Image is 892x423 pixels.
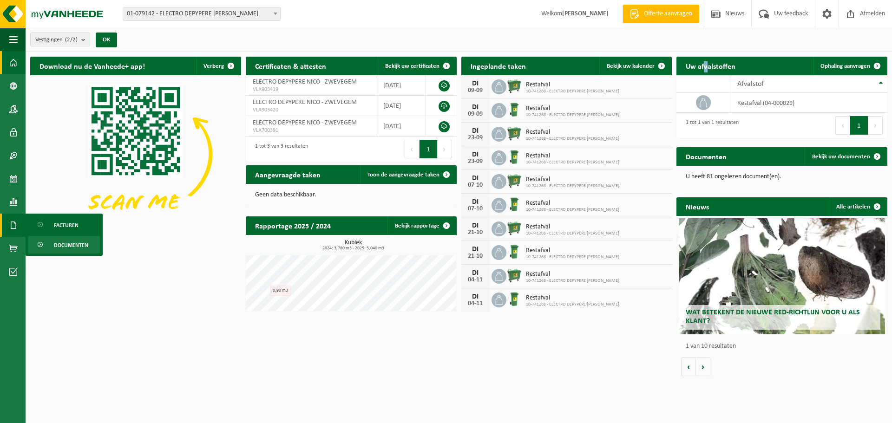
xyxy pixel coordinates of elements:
[686,343,883,350] p: 1 van 10 resultaten
[812,154,870,160] span: Bekijk uw documenten
[696,358,710,376] button: Volgende
[253,119,357,126] span: ELECTRO DEPYPERE NICO - ZWEVEGEM
[54,236,88,254] span: Documenten
[526,136,619,142] span: 10-741268 - ELECTRO DEPYPERE [PERSON_NAME]
[679,218,885,334] a: Wat betekent de nieuwe RED-richtlijn voor u als klant?
[737,80,764,88] span: Afvalstof
[526,183,619,189] span: 10-741268 - ELECTRO DEPYPERE [PERSON_NAME]
[526,271,619,278] span: Restafval
[676,197,718,215] h2: Nieuws
[829,197,886,216] a: Alle artikelen
[466,253,485,260] div: 21-10
[466,206,485,212] div: 07-10
[466,151,485,158] div: DI
[253,106,369,114] span: VLA903420
[253,78,357,85] span: ELECTRO DEPYPERE NICO - ZWEVEGEM
[526,152,619,160] span: Restafval
[250,246,457,251] span: 2024: 3,780 m3 - 2025: 5,040 m3
[30,57,154,75] h2: Download nu de Vanheede+ app!
[270,286,291,296] div: 0,90 m3
[466,198,485,206] div: DI
[526,176,619,183] span: Restafval
[526,294,619,302] span: Restafval
[607,63,655,69] span: Bekijk uw kalender
[805,147,886,166] a: Bekijk uw documenten
[820,63,870,69] span: Ophaling aanvragen
[466,222,485,229] div: DI
[466,135,485,141] div: 23-09
[466,158,485,165] div: 23-09
[250,240,457,251] h3: Kubiek
[506,220,522,236] img: WB-0660-HPE-GN-01
[868,116,883,135] button: Next
[123,7,280,20] span: 01-079142 - ELECTRO DEPYPERE NICO - KUURNE
[850,116,868,135] button: 1
[526,247,619,254] span: Restafval
[253,86,369,93] span: VLA903419
[420,140,438,158] button: 1
[599,57,671,75] a: Bekijk uw kalender
[506,291,522,307] img: WB-0240-HPE-GN-01
[466,300,485,307] div: 04-11
[28,216,100,234] a: Facturen
[466,111,485,117] div: 09-09
[246,57,335,75] h2: Certificaten & attesten
[253,127,369,134] span: VLA700391
[526,200,619,207] span: Restafval
[642,9,695,19] span: Offerte aanvragen
[378,57,456,75] a: Bekijk uw certificaten
[196,57,240,75] button: Verberg
[54,216,79,234] span: Facturen
[686,309,860,325] span: Wat betekent de nieuwe RED-richtlijn voor u als klant?
[246,216,340,234] h2: Rapportage 2025 / 2024
[30,33,90,46] button: Vestigingen(2/2)
[246,165,330,183] h2: Aangevraagde taken
[686,174,878,180] p: U heeft 81 ongelezen document(en).
[96,33,117,47] button: OK
[30,75,241,233] img: Download de VHEPlus App
[387,216,456,235] a: Bekijk rapportage
[813,57,886,75] a: Ophaling aanvragen
[65,37,78,43] count: (2/2)
[376,75,426,96] td: [DATE]
[35,33,78,47] span: Vestigingen
[676,147,736,165] h2: Documenten
[526,129,619,136] span: Restafval
[376,96,426,116] td: [DATE]
[506,196,522,212] img: WB-0240-HPE-GN-01
[526,223,619,231] span: Restafval
[526,112,619,118] span: 10-741268 - ELECTRO DEPYPERE [PERSON_NAME]
[466,182,485,189] div: 07-10
[376,116,426,137] td: [DATE]
[526,231,619,236] span: 10-741268 - ELECTRO DEPYPERE [PERSON_NAME]
[506,78,522,94] img: WB-0660-HPE-GN-01
[526,278,619,284] span: 10-741268 - ELECTRO DEPYPERE [PERSON_NAME]
[506,244,522,260] img: WB-0240-HPE-GN-01
[526,89,619,94] span: 10-741268 - ELECTRO DEPYPERE [PERSON_NAME]
[466,80,485,87] div: DI
[438,140,452,158] button: Next
[253,99,357,106] span: ELECTRO DEPYPERE NICO - ZWEVEGEM
[466,277,485,283] div: 04-11
[506,149,522,165] img: WB-0240-HPE-GN-01
[466,229,485,236] div: 21-10
[360,165,456,184] a: Toon de aangevraagde taken
[835,116,850,135] button: Previous
[203,63,224,69] span: Verberg
[466,127,485,135] div: DI
[506,267,522,283] img: WB-0660-HPE-GN-01
[250,139,308,159] div: 1 tot 3 van 3 resultaten
[506,102,522,117] img: WB-0240-HPE-GN-01
[28,236,100,254] a: Documenten
[506,125,522,141] img: WB-0660-HPE-GN-01
[526,81,619,89] span: Restafval
[466,104,485,111] div: DI
[681,358,696,376] button: Vorige
[405,140,420,158] button: Previous
[562,10,609,17] strong: [PERSON_NAME]
[676,57,745,75] h2: Uw afvalstoffen
[526,254,619,260] span: 10-741268 - ELECTRO DEPYPERE [PERSON_NAME]
[526,105,619,112] span: Restafval
[623,5,699,23] a: Offerte aanvragen
[367,172,439,178] span: Toon de aangevraagde taken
